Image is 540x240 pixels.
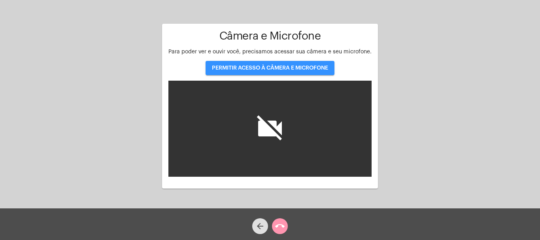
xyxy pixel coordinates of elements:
[168,30,372,42] h1: Câmera e Microfone
[206,61,334,75] button: PERMITIR ACESSO À CÂMERA E MICROFONE
[254,113,286,144] i: videocam_off
[168,49,372,55] span: Para poder ver e ouvir você, precisamos acessar sua câmera e seu microfone.
[255,221,265,231] mat-icon: arrow_back
[275,221,285,231] mat-icon: call_end
[212,65,328,71] span: PERMITIR ACESSO À CÂMERA E MICROFONE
